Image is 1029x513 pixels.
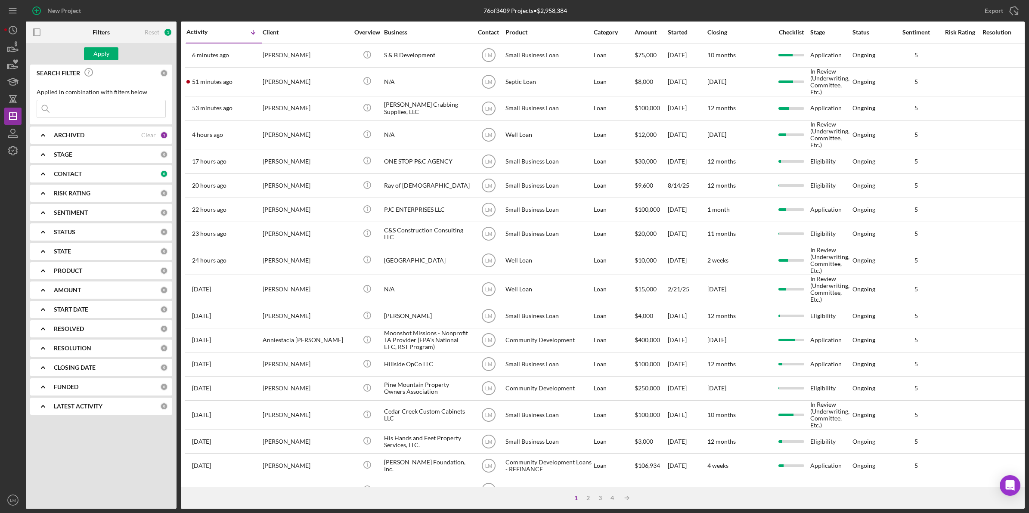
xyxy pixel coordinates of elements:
[707,285,726,293] time: [DATE]
[192,438,211,445] time: 2025-08-05 09:43
[707,438,736,445] time: 12 months
[160,209,168,216] div: 0
[852,438,875,445] div: Ongoing
[594,223,634,245] div: Loan
[707,384,726,392] time: [DATE]
[852,230,875,237] div: Ongoing
[192,462,211,469] time: 2025-07-30 02:17
[263,305,349,328] div: [PERSON_NAME]
[594,29,634,36] div: Category
[594,68,634,96] div: Loan
[384,68,470,96] div: N/A
[384,174,470,197] div: Ray of [DEMOGRAPHIC_DATA]
[810,247,852,274] div: In Review (Underwriting, Committee, Etc.)
[707,78,726,85] time: [DATE]
[160,228,168,236] div: 0
[263,430,349,453] div: [PERSON_NAME]
[707,206,730,213] time: 1 month
[192,337,211,343] time: 2025-08-08 14:03
[505,454,592,477] div: Community Development Loans - REFINANCE
[895,29,938,36] div: Sentiment
[485,79,492,85] text: LM
[192,411,211,418] time: 2025-08-06 15:50
[192,286,211,293] time: 2025-08-13 16:30
[594,401,634,429] div: Loan
[192,257,226,264] time: 2025-08-14 17:19
[263,247,349,274] div: [PERSON_NAME]
[54,151,72,158] b: STAGE
[93,29,110,36] b: Filters
[810,430,852,453] div: Eligibility
[895,52,938,59] div: 5
[192,230,226,237] time: 2025-08-14 18:20
[160,344,168,352] div: 0
[263,401,349,429] div: [PERSON_NAME]
[895,131,938,138] div: 5
[485,105,492,111] text: LM
[810,454,852,477] div: Application
[192,312,211,319] time: 2025-08-11 19:59
[505,353,592,376] div: Small Business Loan
[263,97,349,120] div: [PERSON_NAME]
[160,151,168,158] div: 0
[852,411,875,418] div: Ongoing
[895,158,938,165] div: 5
[505,150,592,173] div: Small Business Loan
[668,97,707,120] div: [DATE]
[192,385,211,392] time: 2025-08-06 18:56
[635,97,667,120] div: $100,000
[852,486,875,493] div: Ongoing
[635,223,667,245] div: $20,000
[160,402,168,410] div: 0
[384,430,470,453] div: His Hands and Feet Property Services, LLC.
[594,494,606,501] div: 3
[4,491,22,509] button: LM
[810,479,852,501] div: Eligibility
[668,329,707,352] div: [DATE]
[810,305,852,328] div: Eligibility
[707,51,736,59] time: 10 months
[895,486,938,493] div: 5
[668,223,707,245] div: [DATE]
[37,70,80,77] b: SEARCH FILTER
[895,78,938,85] div: 5
[810,198,852,221] div: Application
[635,150,667,173] div: $30,000
[852,52,875,59] div: Ongoing
[192,182,226,189] time: 2025-08-14 21:10
[852,29,894,36] div: Status
[384,305,470,328] div: [PERSON_NAME]
[505,68,592,96] div: Septic Loan
[384,29,470,36] div: Business
[485,337,492,343] text: LM
[668,305,707,328] div: [DATE]
[939,29,982,36] div: Risk Rating
[773,29,809,36] div: Checklist
[594,174,634,197] div: Loan
[635,454,667,477] div: $106,934
[93,47,109,60] div: Apply
[668,121,707,148] div: [DATE]
[582,494,594,501] div: 2
[505,275,592,303] div: Well Loan
[1000,475,1020,496] div: Open Intercom Messenger
[263,174,349,197] div: [PERSON_NAME]
[810,223,852,245] div: Eligibility
[485,439,492,445] text: LM
[594,198,634,221] div: Loan
[985,2,1003,19] div: Export
[810,150,852,173] div: Eligibility
[810,68,852,96] div: In Review (Underwriting, Committee, Etc.)
[384,377,470,400] div: Pine Mountain Property Owners Association
[485,362,492,368] text: LM
[263,479,349,501] div: [PERSON_NAME]
[160,286,168,294] div: 0
[384,454,470,477] div: [PERSON_NAME] Foundation, Inc.
[594,150,634,173] div: Loan
[145,29,159,36] div: Reset
[895,105,938,111] div: 5
[668,150,707,173] div: [DATE]
[668,198,707,221] div: [DATE]
[707,462,728,469] time: 4 weeks
[37,89,166,96] div: Applied in combination with filters below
